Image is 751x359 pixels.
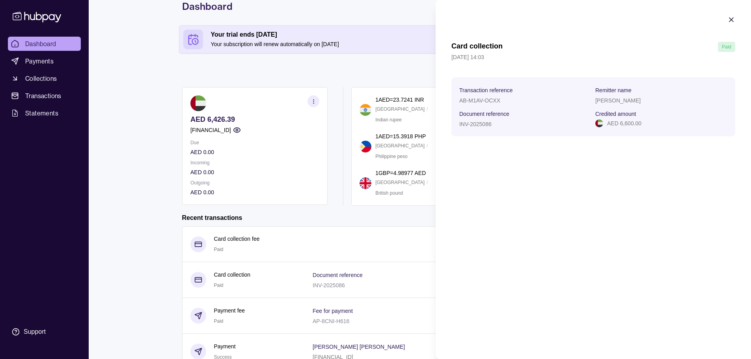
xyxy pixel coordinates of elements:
p: Document reference [459,111,509,117]
p: [DATE] 14:03 [451,53,735,61]
p: Transaction reference [459,87,513,93]
p: Credited amount [595,111,636,117]
p: INV-2025086 [459,121,492,127]
span: Paid [722,44,731,50]
p: Remitter name [595,87,632,93]
p: AB-M1AV-OCXX [459,97,500,104]
p: [PERSON_NAME] [595,97,641,104]
img: ae [595,119,603,127]
div: AED 6,600.00 [595,119,727,128]
h1: Card collection [451,42,503,52]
